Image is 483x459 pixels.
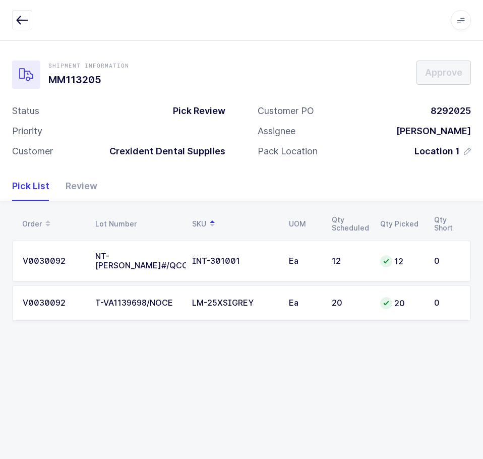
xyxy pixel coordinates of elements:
[425,66,462,79] span: Approve
[258,125,295,137] div: Assignee
[434,257,460,266] div: 0
[431,105,471,116] span: 8292025
[332,299,368,308] div: 20
[12,125,42,137] div: Priority
[388,125,471,137] div: [PERSON_NAME]
[434,299,460,308] div: 0
[192,299,277,308] div: LM-25XSIGREY
[380,220,422,228] div: Qty Picked
[48,62,129,70] div: Shipment Information
[414,145,471,157] button: Location 1
[23,257,83,266] div: V0030092
[95,252,180,270] div: NT-[PERSON_NAME]#/QCOK
[258,105,314,117] div: Customer PO
[192,257,277,266] div: INT-301001
[12,105,39,117] div: Status
[23,299,83,308] div: V0030092
[12,145,53,157] div: Customer
[12,171,57,201] div: Pick List
[101,145,225,157] div: Crexident Dental Supplies
[332,216,368,232] div: Qty Scheduled
[380,297,422,309] div: 20
[332,257,368,266] div: 12
[95,299,180,308] div: T-VA1139698/NOCE
[416,61,471,85] button: Approve
[48,72,129,88] h1: MM113205
[165,105,225,117] div: Pick Review
[414,145,460,157] span: Location 1
[22,215,83,233] div: Order
[258,145,318,157] div: Pack Location
[192,215,277,233] div: SKU
[289,257,320,266] div: Ea
[380,255,422,267] div: 12
[57,171,97,201] div: Review
[289,299,320,308] div: Ea
[434,216,465,232] div: Qty Short
[95,220,180,228] div: Lot Number
[289,220,320,228] div: UOM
